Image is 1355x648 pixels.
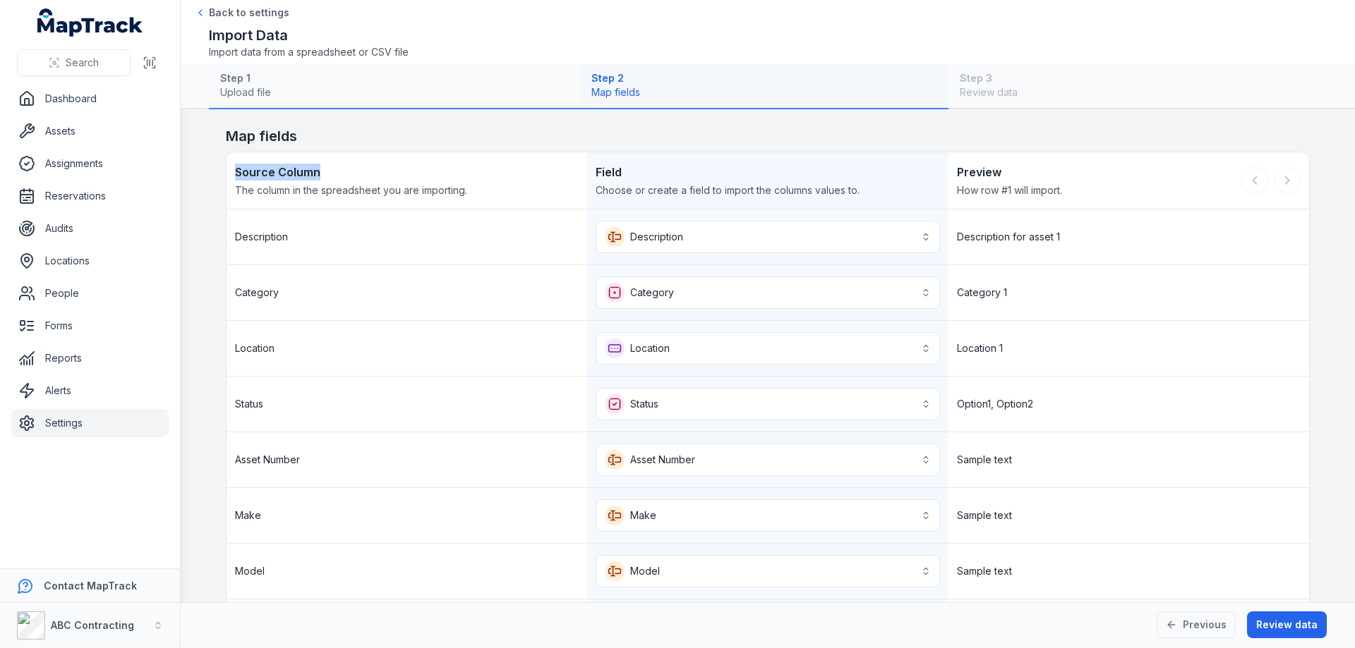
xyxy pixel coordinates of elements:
[209,6,289,20] span: Back to settings
[596,444,939,476] button: Asset Number
[209,45,409,59] span: Import data from a spreadsheet or CSV file
[37,8,143,37] a: MapTrack
[11,377,169,405] a: Alerts
[235,397,263,411] span: Status
[235,508,261,522] span: Make
[209,25,409,45] h2: Import Data
[235,286,279,300] span: Category
[11,85,169,113] a: Dashboard
[580,66,949,109] button: Step 2Map fields
[220,85,569,99] span: Upload file
[11,409,169,437] a: Settings
[957,164,1241,181] strong: Preview
[220,71,569,85] strong: Step 1
[596,183,939,197] span: Choose or create a field to import the columns values to.
[596,276,939,309] button: Category
[235,230,288,244] span: Description
[11,214,169,243] a: Audits
[11,344,169,372] a: Reports
[235,164,579,181] strong: Source Column
[66,56,99,70] span: Search
[1247,611,1327,638] button: Review data
[235,183,579,197] span: The column in the spreadsheet you are importing.
[596,221,939,253] button: Description
[596,332,939,365] button: Location
[235,453,300,467] span: Asset Number
[226,126,1310,146] h2: Map fields
[596,388,939,420] button: Status
[11,149,169,178] a: Assignments
[17,49,131,76] button: Search
[51,619,134,631] strong: ABC Contracting
[195,6,289,20] a: Back to settings
[11,182,169,210] a: Reservations
[596,499,939,532] button: Make
[591,71,938,85] strong: Step 2
[11,117,169,145] a: Assets
[1157,611,1236,638] button: Previous
[44,580,137,592] strong: Contact MapTrack
[235,341,275,355] span: Location
[235,564,265,578] span: Model
[596,164,939,181] strong: Field
[591,85,938,99] span: Map fields
[11,247,169,275] a: Locations
[11,312,169,340] a: Forms
[11,279,169,307] a: People
[209,66,580,109] button: Step 1Upload file
[957,183,1241,197] span: How row #1 will import.
[596,555,939,587] button: Model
